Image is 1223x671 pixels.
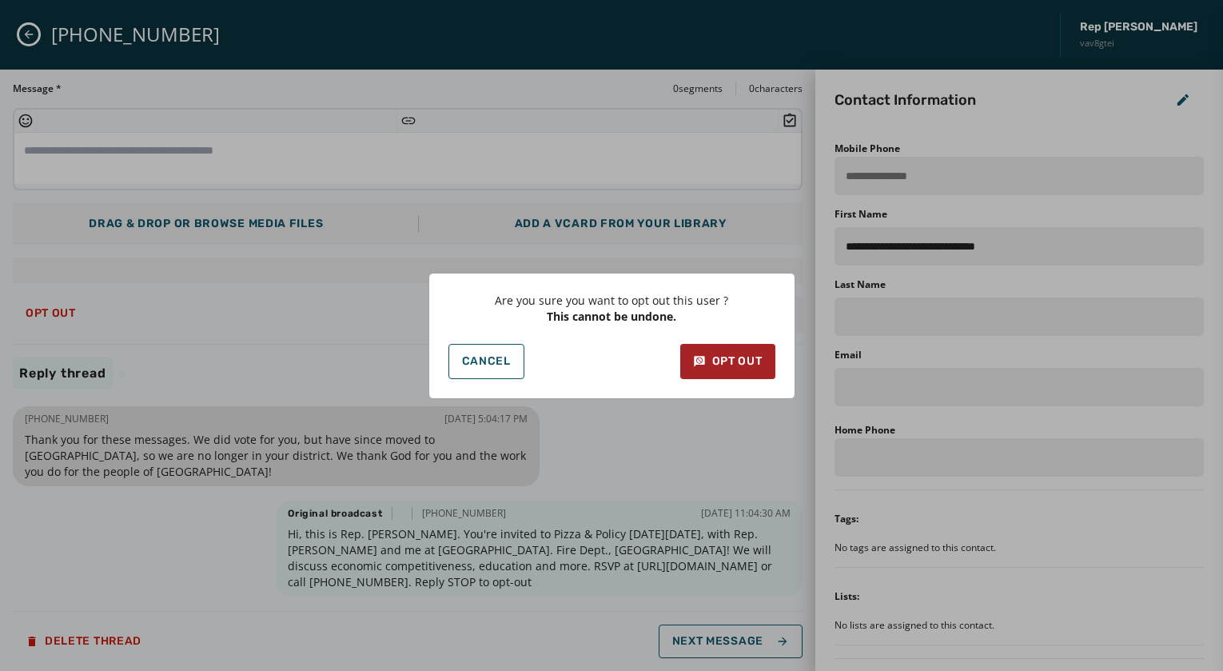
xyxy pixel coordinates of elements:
div: Opt Out [693,353,763,369]
button: Opt Out [680,344,775,379]
p: Are you sure you want to opt out this user ? [495,293,728,309]
button: Cancel [448,344,524,379]
p: This cannot be undone. [547,309,676,325]
span: Cancel [462,355,511,368]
